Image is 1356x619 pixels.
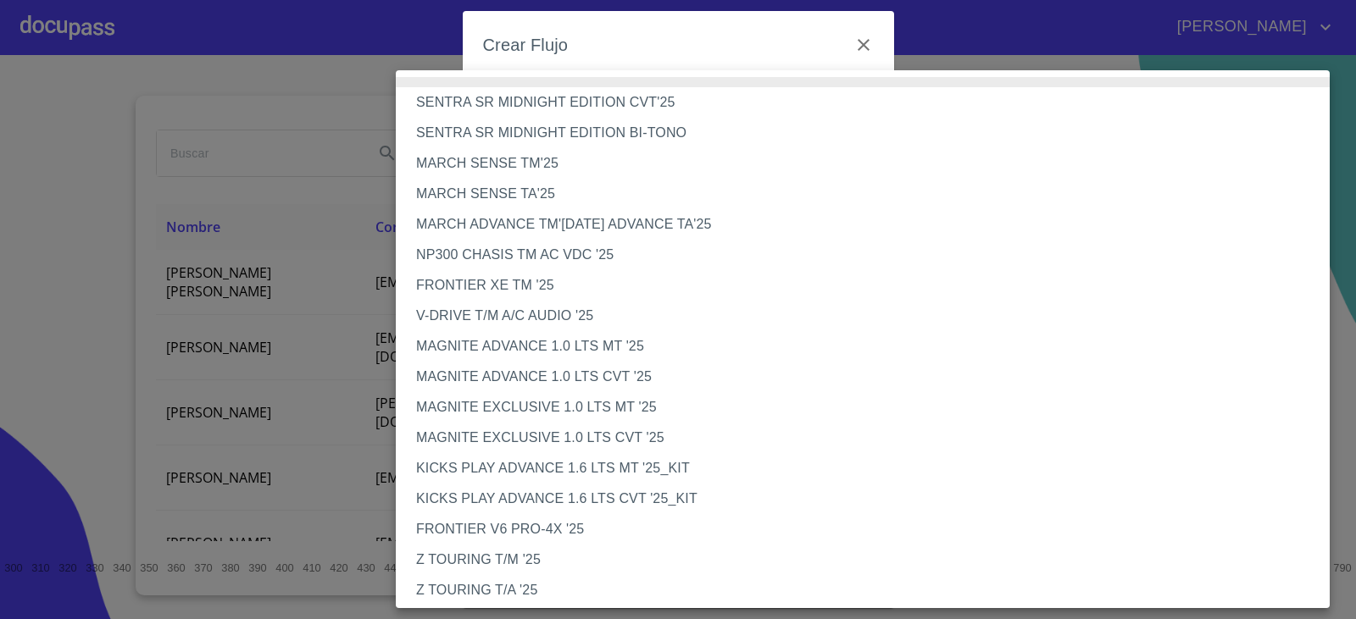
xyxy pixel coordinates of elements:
[396,240,1342,270] li: NP300 CHASIS TM AC VDC '25
[396,270,1342,301] li: FRONTIER XE TM '25
[396,575,1342,605] li: Z TOURING T/A '25
[396,453,1342,484] li: KICKS PLAY ADVANCE 1.6 LTS MT '25_KIT
[396,544,1342,575] li: Z TOURING T/M '25
[396,423,1342,453] li: MAGNITE EXCLUSIVE 1.0 LTS CVT '25
[396,484,1342,514] li: KICKS PLAY ADVANCE 1.6 LTS CVT '25_KIT
[396,87,1342,118] li: SENTRA SR MIDNIGHT EDITION CVT'25
[396,301,1342,331] li: V-DRIVE T/M A/C AUDIO '25
[396,179,1342,209] li: MARCH SENSE TA'25
[396,514,1342,544] li: FRONTIER V6 PRO-4X '25
[396,331,1342,362] li: MAGNITE ADVANCE 1.0 LTS MT '25
[396,118,1342,148] li: SENTRA SR MIDNIGHT EDITION BI-TONO
[396,148,1342,179] li: MARCH SENSE TM'25
[396,392,1342,423] li: MAGNITE EXCLUSIVE 1.0 LTS MT '25
[396,209,1342,240] li: MARCH ADVANCE TM'[DATE] ADVANCE TA'25
[396,362,1342,392] li: MAGNITE ADVANCE 1.0 LTS CVT '25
